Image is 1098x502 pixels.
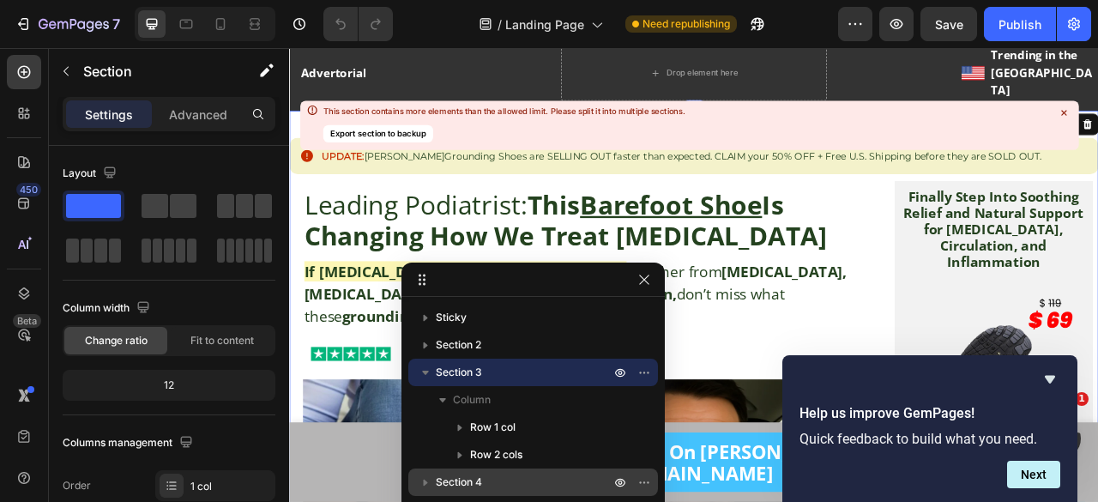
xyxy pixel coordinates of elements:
[935,17,963,32] span: Save
[41,130,957,145] p: Grounding Shoes are SELLING OUT faster than expected. CLAIM your 50% OFF + Free U.S. Shipping bef...
[85,333,148,348] span: Change ratio
[190,479,271,494] div: 1 col
[63,162,120,185] div: Layout
[470,419,516,436] span: Row 1 col
[289,48,1098,502] iframe: Design area
[66,373,272,397] div: 12
[453,391,491,408] span: Column
[83,61,224,82] p: Section
[436,364,482,381] span: Section 3
[95,130,197,145] span: [PERSON_NAME]
[13,314,41,328] div: Beta
[1007,461,1060,488] button: Next question
[17,178,754,260] h2: Leading Podiatrist:
[780,89,890,105] p: Create Theme Section
[19,177,684,261] strong: This Is Changing How We Treat [MEDICAL_DATA]
[505,15,584,33] span: Landing Page
[63,432,196,455] div: Columns management
[799,369,1060,488] div: Help us improve GemPages!
[984,7,1056,41] button: Publish
[855,17,884,46] img: gempages_565070732975932211-b6eb7c77-0669-464e-b75f-7e67c5f299f5.webp
[643,16,730,32] span: Need republishing
[7,7,128,41] button: 7
[63,478,91,493] div: Order
[695,89,748,105] div: Section 3
[498,15,502,33] span: /
[17,374,139,404] img: gempages_565070732975932211-2a496f87-bd5d-4f3f-bb1e-4a4857a8428d.webp
[1040,369,1060,390] button: Hide survey
[63,297,154,320] div: Column width
[190,333,254,348] span: Fit to content
[370,177,601,221] u: Barefoot Shoe
[799,403,1060,424] h2: Help us improve GemPages!
[436,309,467,326] span: Sticky
[436,336,481,354] span: Section 2
[780,179,1011,282] p: Finally Step Into Soothing Relief and Natural Support for [MEDICAL_DATA], Circulation, and Inflam...
[169,106,227,124] p: Advanced
[19,271,424,297] strong: If [MEDICAL_DATA] is part of your daily life,
[19,270,752,355] p: whether from or don’t miss what these are doing for thousands.
[16,183,41,197] div: 450
[998,15,1041,33] div: Publish
[799,431,1060,447] p: Quick feedback to build what you need.
[67,328,221,354] strong: grounding shoes
[148,378,752,401] p: 1.675 Ratings
[336,299,492,325] strong: poor circulation,
[470,446,522,463] span: Row 2 cols
[41,130,95,145] strong: UPDATE:
[112,14,120,34] p: 7
[323,7,393,41] div: Undo/Redo
[85,106,133,124] p: Settings
[1075,392,1089,406] span: 1
[323,125,432,142] button: Export section to backup
[920,7,977,41] button: Save
[901,87,976,107] button: AI Content
[436,474,482,491] span: Section 4
[323,106,685,118] div: This section contains more elements than the allowed limit. Please split it into multiple sections.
